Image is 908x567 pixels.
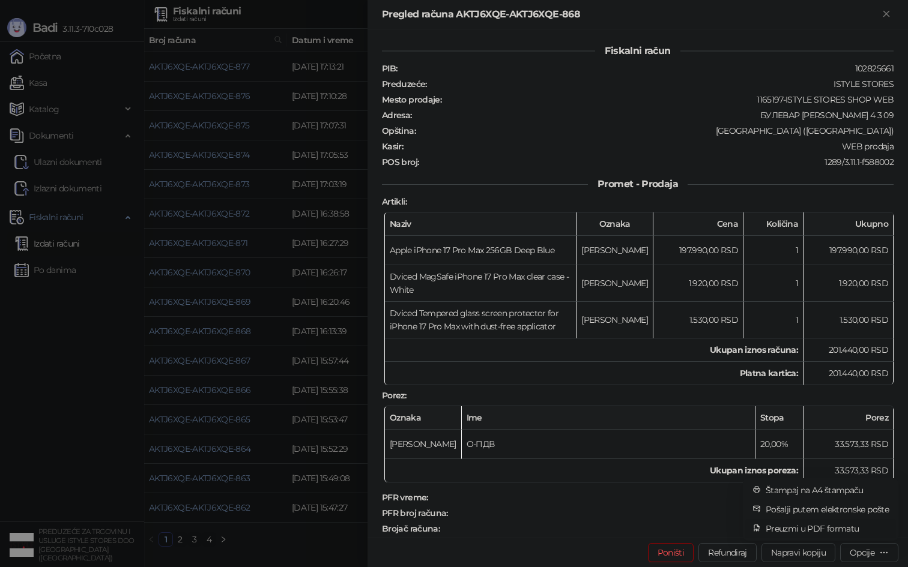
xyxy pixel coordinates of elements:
th: Naziv [385,212,577,236]
td: Dviced MagSafe iPhone 17 Pro Max clear case - White [385,265,577,302]
span: Promet - Prodaja [588,178,688,190]
th: Oznaka [577,212,653,236]
td: Apple iPhone 17 Pro Max 256GB Deep Blue [385,236,577,265]
div: Pregled računa AKTJ6XQE-AKTJ6XQE-868 [382,7,879,22]
td: Dviced Tempered glass screen protector for iPhone 17 Pro Max with dust-free applicator [385,302,577,338]
td: [PERSON_NAME] [577,302,653,338]
td: 201.440,00 RSD [804,362,894,385]
button: Zatvori [879,7,894,22]
td: 33.573,33 RSD [804,459,894,482]
div: [DATE] 16:13:39 [429,492,895,503]
button: Poništi [648,543,694,562]
th: Oznaka [385,406,462,430]
td: 20,00% [755,430,804,459]
strong: PFR broj računa : [382,508,448,518]
td: 197.990,00 RSD [653,236,743,265]
td: 201.440,00 RSD [804,338,894,362]
td: 1.920,00 RSD [653,265,743,302]
strong: Ukupan iznos poreza: [710,465,798,476]
td: 197.990,00 RSD [804,236,894,265]
strong: PIB : [382,63,397,74]
td: 1 [743,302,804,338]
span: Napravi kopiju [771,547,826,558]
div: 1289/3.11.1-f588002 [420,157,895,167]
th: Cena [653,212,743,236]
span: Pošalji putem elektronske pošte [766,503,889,516]
th: Stopa [755,406,804,430]
div: 683/868ПП [441,523,895,534]
div: ISTYLE STORES [428,79,895,89]
span: Štampaj na A4 štampaču [766,484,889,497]
div: 102825661 [398,63,895,74]
td: 33.573,33 RSD [804,430,894,459]
div: WEB prodaja [404,141,895,152]
th: Količina [743,212,804,236]
span: Preuzmi u PDF formatu [766,522,889,535]
strong: Brojač računa : [382,523,440,534]
strong: Adresa : [382,110,412,121]
td: [PERSON_NAME] [577,236,653,265]
strong: Preduzeće : [382,79,427,89]
th: Ime [462,406,755,430]
td: [PERSON_NAME] [385,430,462,459]
button: Refundiraj [698,543,757,562]
th: Porez [804,406,894,430]
th: Ukupno [804,212,894,236]
td: 1.530,00 RSD [804,302,894,338]
td: 1 [743,265,804,302]
button: Opcije [840,543,898,562]
div: AKTJ6XQE-AKTJ6XQE-868 [449,508,895,518]
td: О-ПДВ [462,430,755,459]
div: 1165197-ISTYLE STORES SHOP WEB [443,94,895,105]
strong: Kasir : [382,141,403,152]
div: БУЛЕВАР [PERSON_NAME] 4 3 09 [413,110,895,121]
td: [PERSON_NAME] [577,265,653,302]
td: 1.920,00 RSD [804,265,894,302]
strong: Ukupan iznos računa : [710,344,798,355]
td: 1.530,00 RSD [653,302,743,338]
button: Napravi kopiju [761,543,835,562]
strong: Mesto prodaje : [382,94,441,105]
strong: Opština : [382,125,416,136]
div: [GEOGRAPHIC_DATA] ([GEOGRAPHIC_DATA]) [417,125,895,136]
strong: Artikli : [382,196,407,207]
strong: POS broj : [382,157,419,167]
strong: Porez : [382,390,406,401]
td: 1 [743,236,804,265]
strong: Platna kartica : [740,368,798,379]
strong: PFR vreme : [382,492,428,503]
div: Opcije [850,547,874,558]
span: Fiskalni račun [595,45,680,56]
